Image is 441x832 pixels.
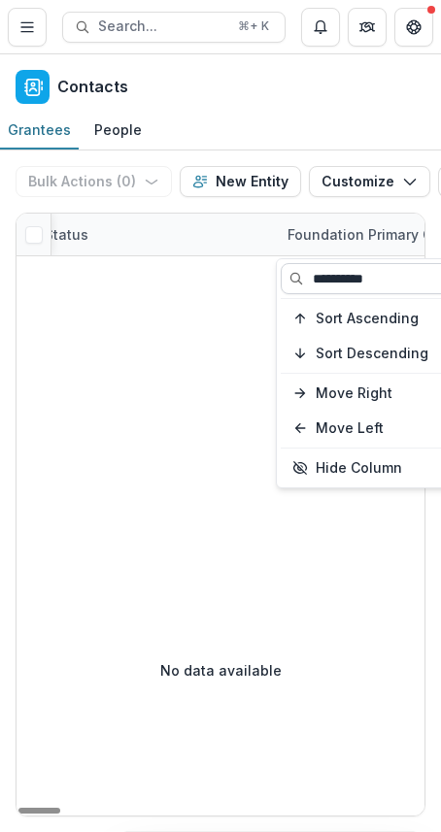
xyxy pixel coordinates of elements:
div: Status [33,224,100,245]
button: Bulk Actions (0) [16,166,172,197]
button: New Entity [180,166,301,197]
div: Status [33,214,276,255]
span: Search... [98,18,226,35]
button: Search... [62,12,286,43]
p: No data available [160,660,282,681]
div: People [86,116,150,144]
a: People [86,112,150,150]
button: Customize [309,166,430,197]
span: Sort Descending [316,346,428,362]
h2: Contacts [57,78,128,96]
button: Toggle Menu [8,8,47,47]
button: Partners [348,8,387,47]
button: Get Help [394,8,433,47]
span: Sort Ascending [316,311,419,327]
button: Notifications [301,8,340,47]
div: ⌘ + K [234,16,273,37]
